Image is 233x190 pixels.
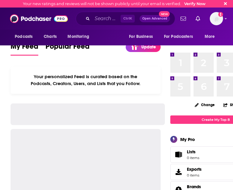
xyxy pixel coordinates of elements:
[15,32,33,41] span: Podcasts
[40,31,60,42] a: Charts
[200,31,222,42] button: open menu
[180,136,195,142] div: My Pro
[160,31,202,42] button: open menu
[187,167,202,172] span: Exports
[44,32,57,41] span: Charts
[187,149,199,155] span: Lists
[129,32,153,41] span: For Business
[178,14,188,24] a: Show notifications dropdown
[218,12,223,17] svg: Email not verified
[126,42,161,52] a: Update
[187,156,199,160] span: 0 items
[11,31,40,42] button: open menu
[184,2,206,6] a: Verify Now
[46,42,90,54] span: Popular Feed
[187,173,202,177] span: 0 items
[11,42,38,54] span: My Feed
[141,44,156,50] p: Update
[11,42,38,56] a: My Feed
[46,42,90,56] a: Popular Feed
[11,66,161,94] div: Your personalized Feed is curated based on the Podcasts, Creators, Users, and Lists that you Follow.
[187,184,204,189] a: Brands
[205,32,215,41] span: More
[140,15,170,22] button: Open AdvancedNew
[125,31,160,42] button: open menu
[191,101,218,109] button: Change
[210,12,223,25] button: Show profile menu
[187,184,201,189] span: Brands
[172,150,184,159] span: Lists
[210,12,223,25] span: Logged in as ATTIntern
[210,12,223,25] img: User Profile
[63,31,97,42] button: open menu
[23,2,206,6] div: Your new ratings and reviews will not be shown publicly until your email is verified.
[164,32,193,41] span: For Podcasters
[76,12,175,26] div: Search podcasts, credits, & more...
[92,14,121,23] input: Search podcasts, credits, & more...
[193,14,203,24] a: Show notifications dropdown
[172,168,184,176] span: Exports
[121,15,135,23] span: Ctrl K
[159,11,170,17] span: New
[142,17,167,20] span: Open Advanced
[68,32,89,41] span: Monitoring
[10,13,68,24] img: Podchaser - Follow, Share and Rate Podcasts
[187,149,196,155] span: Lists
